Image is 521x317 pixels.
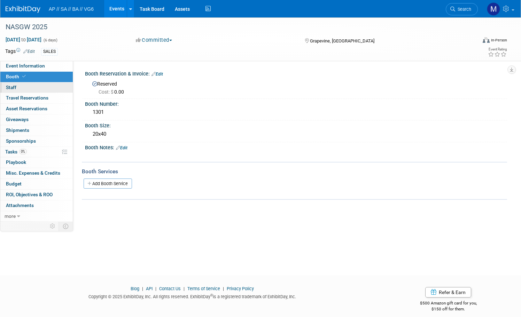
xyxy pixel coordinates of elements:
a: Search [446,3,478,15]
span: | [221,286,226,291]
div: Event Rating [488,48,507,51]
div: Booth Notes: [85,142,507,151]
div: Booth Services [82,168,507,175]
span: ROI, Objectives & ROO [6,192,53,197]
span: more [5,213,16,219]
a: Misc. Expenses & Credits [0,168,73,179]
a: Travel Reservations [0,93,73,103]
div: Copyright © 2025 ExhibitDay, Inc. All rights reserved. ExhibitDay is a registered trademark of Ex... [5,292,379,300]
span: [DATE] [DATE] [5,37,42,43]
span: Attachments [6,203,34,208]
span: Cost: $ [99,89,114,95]
a: Tasks0% [0,147,73,157]
img: Format-Inperson.png [483,37,490,43]
span: Booth [6,74,27,79]
a: Staff [0,82,73,93]
a: Refer & Earn [425,287,471,298]
span: AP // SA // BA // VG6 [49,6,94,12]
div: In-Person [491,38,507,43]
a: Sponsorships [0,136,73,146]
span: | [140,286,145,291]
div: $500 Amazon gift card for you, [389,296,507,312]
td: Personalize Event Tab Strip [47,222,59,231]
a: Privacy Policy [227,286,254,291]
a: Giveaways [0,114,73,125]
a: Blog [131,286,139,291]
a: Asset Reservations [0,104,73,114]
a: Contact Us [159,286,181,291]
span: Search [455,7,471,12]
span: Event Information [6,63,45,69]
span: to [20,37,27,42]
td: Toggle Event Tabs [59,222,73,231]
div: Booth Number: [85,99,507,108]
a: Edit [23,49,35,54]
a: Booth [0,72,73,82]
span: 0.00 [99,89,127,95]
i: Booth reservation complete [22,74,26,78]
a: more [0,211,73,222]
span: Playbook [6,159,26,165]
span: Travel Reservations [6,95,48,101]
a: Shipments [0,125,73,136]
a: Playbook [0,157,73,168]
div: Reserved [90,79,502,95]
a: ROI, Objectives & ROO [0,190,73,200]
a: Add Booth Service [84,179,132,189]
div: $150 off for them. [389,306,507,312]
div: 1301 [90,107,502,118]
span: 0% [19,149,27,154]
img: ExhibitDay [6,6,40,13]
span: Staff [6,85,16,90]
span: (6 days) [43,38,57,42]
div: Booth Reservation & Invoice: [85,69,507,78]
button: Committed [133,37,175,44]
span: Tasks [5,149,27,154]
a: API [146,286,153,291]
a: Edit [116,145,127,150]
td: Tags [5,48,35,56]
span: Sponsorships [6,138,36,144]
span: | [182,286,186,291]
div: Event Format [432,36,507,47]
a: Edit [151,72,163,77]
a: Terms of Service [187,286,220,291]
span: Shipments [6,127,29,133]
span: Giveaways [6,117,29,122]
img: Mike Gilmore [487,2,500,16]
span: | [154,286,158,291]
div: Booth Size: [85,120,507,129]
span: Misc. Expenses & Credits [6,170,60,176]
div: 20x40 [90,129,502,140]
a: Attachments [0,200,73,211]
div: NASGW 2025 [3,21,464,33]
span: Grapevine, [GEOGRAPHIC_DATA] [310,38,374,43]
span: Asset Reservations [6,106,47,111]
span: Budget [6,181,22,187]
sup: ® [210,293,213,297]
a: Budget [0,179,73,189]
div: SALES [41,48,58,55]
a: Event Information [0,61,73,71]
